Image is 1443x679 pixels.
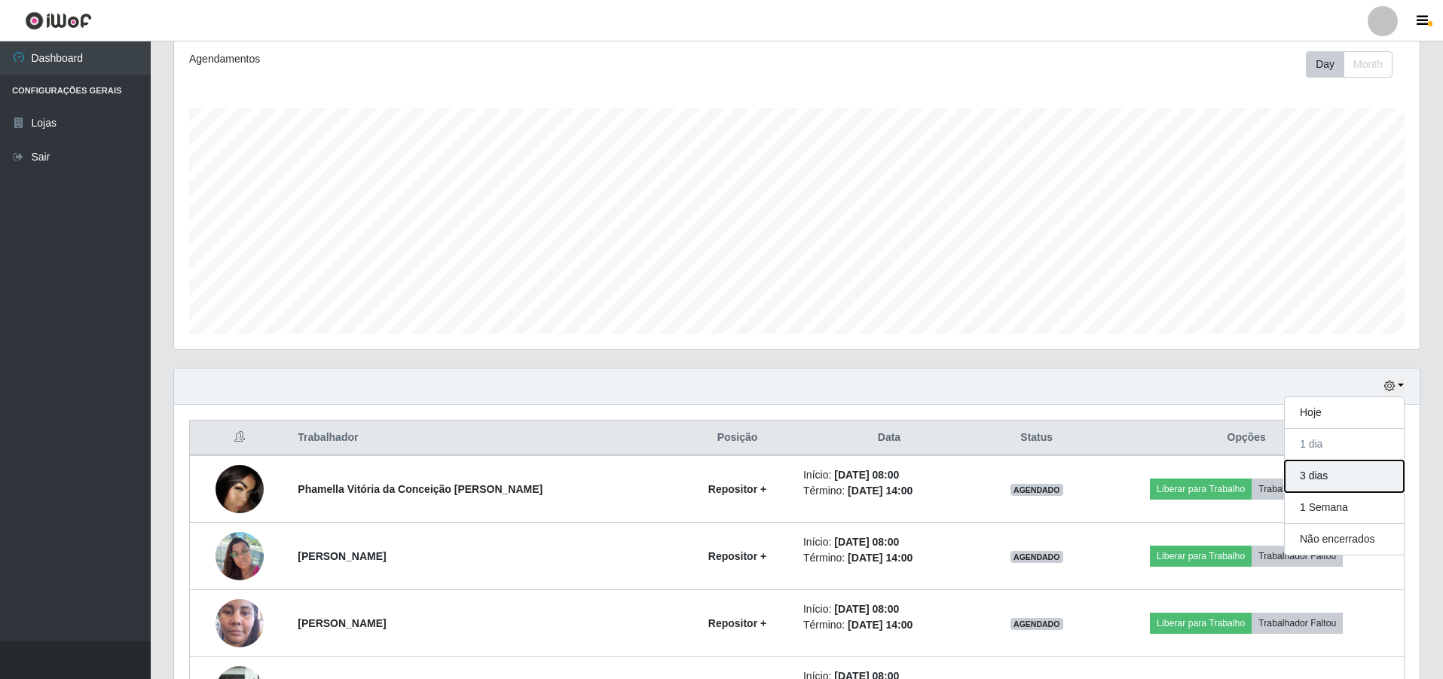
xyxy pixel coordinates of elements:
li: Término: [803,617,975,633]
time: [DATE] 14:00 [848,619,913,631]
button: Liberar para Trabalho [1150,479,1252,500]
button: Trabalhador Faltou [1252,613,1343,634]
button: Não encerrados [1285,524,1404,555]
button: Liberar para Trabalho [1150,613,1252,634]
th: Posição [680,421,794,456]
li: Início: [803,601,975,617]
span: AGENDADO [1010,618,1063,630]
li: Início: [803,534,975,550]
li: Término: [803,550,975,566]
time: [DATE] 14:00 [848,485,913,497]
strong: [PERSON_NAME] [298,617,386,629]
div: Toolbar with button groups [1306,51,1405,78]
span: AGENDADO [1010,551,1063,563]
div: Agendamentos [189,51,683,67]
time: [DATE] 08:00 [834,536,899,548]
button: 3 dias [1285,460,1404,492]
span: AGENDADO [1010,484,1063,496]
strong: [PERSON_NAME] [298,550,386,562]
th: Data [794,421,984,456]
strong: Repositor + [708,617,766,629]
th: Opções [1089,421,1404,456]
time: [DATE] 08:00 [834,603,899,615]
button: Liberar para Trabalho [1150,546,1252,567]
li: Término: [803,483,975,499]
strong: Repositor + [708,550,766,562]
img: 1749309243937.jpeg [216,524,264,588]
button: Hoje [1285,397,1404,429]
strong: Repositor + [708,483,766,495]
div: First group [1306,51,1393,78]
strong: Phamella Vitória da Conceição [PERSON_NAME] [298,483,543,495]
button: Month [1344,51,1393,78]
img: CoreUI Logo [25,11,92,30]
li: Início: [803,467,975,483]
time: [DATE] 14:00 [848,552,913,564]
button: Trabalhador Faltou [1252,479,1343,500]
button: Day [1306,51,1344,78]
button: 1 dia [1285,429,1404,460]
img: 1749149252498.jpeg [216,465,264,513]
th: Status [984,421,1089,456]
th: Trabalhador [289,421,680,456]
img: 1750177292954.jpeg [216,570,264,677]
button: Trabalhador Faltou [1252,546,1343,567]
time: [DATE] 08:00 [834,469,899,481]
button: 1 Semana [1285,492,1404,524]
